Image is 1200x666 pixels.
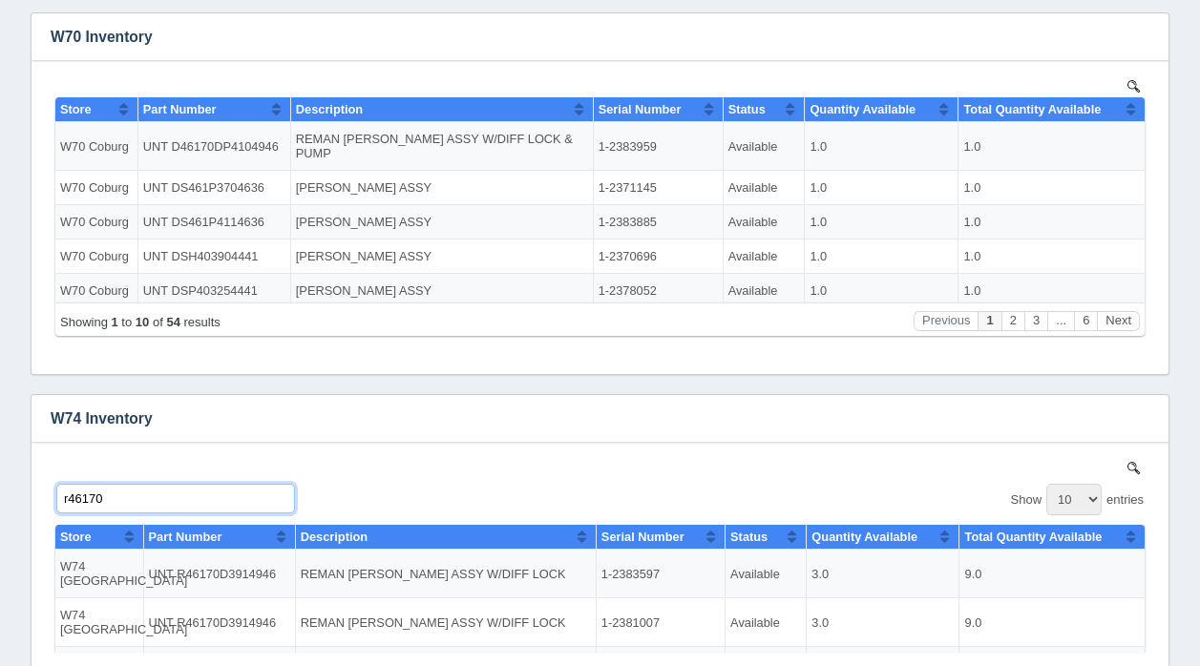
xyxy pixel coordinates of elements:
td: Available [672,159,754,194]
td: 3.0 [756,88,909,136]
td: Available [675,136,756,185]
button: Sort column ascending [652,17,664,40]
td: UNT R46170D4104946 [85,55,238,237]
td: W19 [GEOGRAPHIC_DATA] [5,55,85,237]
span: Show [959,31,991,45]
td: REMAN [PERSON_NAME] ASSY W/DIFF LOCK [244,136,545,185]
button: Sort column ascending [733,31,746,53]
td: Available [675,88,756,136]
button: Sort column ascending [733,17,746,40]
button: Sort column ascending [1074,17,1086,40]
b: 54 [116,235,129,249]
span: Total Quantity Available [913,22,1050,36]
td: Available [671,55,753,237]
span: Part Number [98,68,172,82]
b: 1 [85,248,92,262]
span: Status [677,35,714,50]
span: Total Quantity Available [914,68,1051,82]
td: 1.0 [753,55,907,237]
td: 3.0 [756,185,909,234]
td: 1.0 [908,91,1094,125]
input: Type a keyword... [6,22,244,52]
span: Serial Number [551,68,634,82]
td: 1.0 [754,125,908,159]
td: REMAN [PERSON_NAME] ASSY W/DIFF LOCK [244,88,545,136]
b: 10 [85,235,98,249]
button: Sort column ascending [735,63,747,86]
span: Description [245,22,312,36]
button: Sort column ascending [651,31,663,53]
td: Available [675,185,756,234]
td: Available [672,42,754,91]
span: Status [680,68,717,82]
span: Part Number [93,22,166,36]
span: Description [250,68,317,82]
b: 1 [109,248,116,262]
td: 3.0 [756,136,909,185]
td: UNT DSH403904441 [87,159,240,194]
div: Page 1 of 6 [10,236,170,250]
td: [PERSON_NAME] ASSY [240,125,542,159]
td: REMAN [PERSON_NAME] ASSY W/DIFF LOCK [244,185,545,234]
td: W70 Coburg [5,91,87,125]
button: Next [1046,244,1089,264]
td: UNT DS461P4114636 [87,125,240,159]
button: Page 6 [1023,231,1046,251]
td: W74 [GEOGRAPHIC_DATA] [5,88,93,136]
td: 1-2383597 [545,88,674,136]
td: 1.0 [754,42,908,91]
td: UNT DSP403254441 [87,194,240,228]
span: Status [678,22,715,36]
button: Sort column ascending [67,17,79,40]
button: Page 1 [927,231,950,251]
td: 1-2383959 [542,42,672,91]
td: [PERSON_NAME] ASSY [240,159,542,194]
button: Previous [958,244,1023,264]
button: Sort column ascending [887,17,899,40]
span: Description [243,35,310,50]
td: W74 [GEOGRAPHIC_DATA] [5,185,93,234]
td: REMAN [PERSON_NAME] ASSY W/DIFF LOCK & PUMP [240,42,542,91]
button: Sort column ascending [888,63,900,86]
td: 1.0 [908,159,1094,194]
td: UNT R46170D3914946 [93,185,244,234]
button: Sort column ascending [1074,31,1086,53]
button: Page 2 [951,231,974,251]
span: Part Number [91,35,164,50]
td: REMAN [PERSON_NAME] ASSY W/DIFF LOCK [239,55,541,237]
button: Sort column ascending [73,63,85,86]
td: 1.0 [908,125,1094,159]
button: Sort column ascending [65,31,77,53]
td: W70 Coburg [5,159,87,194]
b: 1 [61,235,68,249]
td: UNT DS461P3704636 [87,91,240,125]
span: Store [10,35,41,50]
td: 1-2381007 [545,136,674,185]
span: Store [10,68,41,82]
button: Sort column ascending [218,31,230,53]
td: Available [672,194,754,228]
td: UNT R46170D3914946 [93,88,244,136]
td: Available [672,125,754,159]
button: Sort column ascending [522,17,535,40]
button: Sort column ascending [1074,63,1086,86]
td: 1-2370696 [542,159,672,194]
button: Page 3 [974,231,997,251]
span: Quantity Available [759,35,865,50]
div: Page 1 of 1 [10,249,156,263]
button: Next [1046,231,1089,251]
td: 1.0 [754,194,908,228]
td: UNT R46170D3914946 [93,136,244,185]
td: 1-2371145 [542,91,672,125]
td: UNT D46170DP4104946 [87,42,240,91]
button: Sort column ascending [525,63,537,86]
span: Total Quantity Available [913,35,1050,50]
span: Quantity Available [759,22,865,36]
button: ... [997,231,1023,251]
span: Store [10,22,41,36]
h3: W70 Inventory [32,13,1140,61]
td: 1-2383885 [542,125,672,159]
button: Page 1 [1023,244,1046,264]
span: Serial Number [547,35,630,50]
b: 1 [61,248,68,262]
